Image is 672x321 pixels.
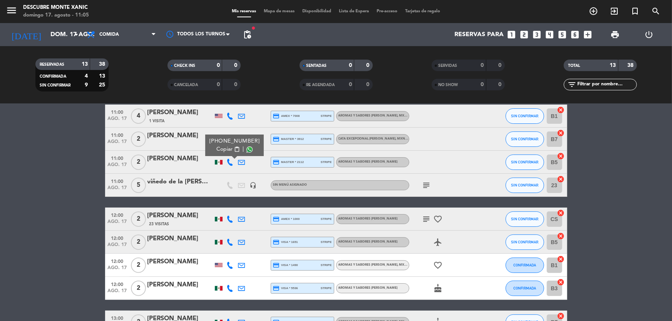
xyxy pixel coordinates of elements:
[147,280,213,290] div: [PERSON_NAME]
[321,136,332,141] span: stripe
[108,116,127,125] span: ago. 17
[234,146,240,152] span: content_paste
[40,75,67,78] span: CONFIRMADA
[454,31,504,38] span: Reservas para
[339,286,398,289] span: Aromas y Sabores [PERSON_NAME]
[273,159,280,166] i: credit_card
[108,256,127,265] span: 12:00
[243,30,252,39] span: pending_actions
[99,73,107,79] strong: 13
[401,9,444,13] span: Tarjetas de regalo
[630,7,640,16] i: turned_in_not
[228,9,260,13] span: Mis reservas
[498,82,503,87] strong: 0
[481,82,484,87] strong: 0
[583,30,593,40] i: add_box
[557,232,565,240] i: cancel
[506,131,544,147] button: SIN CONFIRMAR
[570,30,580,40] i: looks_6
[108,279,127,288] span: 12:00
[506,108,544,124] button: SIN CONFIRMAR
[273,183,307,186] span: Sin menú asignado
[339,240,398,243] span: Aromas y Sabores [PERSON_NAME]
[273,216,280,223] i: credit_card
[174,64,196,68] span: CHECK INS
[519,30,529,40] i: looks_two
[273,262,298,269] span: visa * 1490
[273,136,280,143] i: credit_card
[335,9,373,13] span: Lista de Espera
[627,63,635,68] strong: 38
[131,155,146,170] span: 2
[532,30,542,40] i: looks_3
[498,63,503,68] strong: 0
[321,263,332,268] span: stripe
[108,139,127,148] span: ago. 17
[99,32,119,37] span: Comida
[23,4,89,12] div: Descubre Monte Xanic
[604,5,625,18] span: WALK IN
[149,118,165,124] span: 1 Visita
[23,12,89,19] div: domingo 17. agosto - 11:05
[147,108,213,118] div: [PERSON_NAME]
[147,211,213,221] div: [PERSON_NAME]
[339,217,398,220] span: Aromas y Sabores [PERSON_NAME]
[99,82,107,88] strong: 25
[131,281,146,296] span: 2
[273,262,280,269] i: credit_card
[511,114,538,118] span: SIN CONFIRMAR
[434,238,443,247] i: airplanemode_active
[506,258,544,273] button: CONFIRMADA
[85,73,88,79] strong: 4
[349,63,352,68] strong: 0
[557,255,565,263] i: cancel
[434,215,443,224] i: favorite_border
[85,82,88,88] strong: 9
[506,235,544,250] button: SIN CONFIRMAR
[251,26,256,30] span: fiber_manual_record
[625,5,645,18] span: Reserva especial
[131,108,146,124] span: 4
[273,113,300,120] span: amex * 7008
[513,263,536,267] span: CONFIRMADA
[651,7,660,16] i: search
[434,284,443,293] i: cake
[339,137,414,140] span: Cata Excepcional [PERSON_NAME]
[610,7,619,16] i: exit_to_app
[610,30,620,39] span: print
[131,235,146,250] span: 2
[321,216,332,221] span: stripe
[339,263,416,266] span: Aromas y Sabores [PERSON_NAME]
[147,234,213,244] div: [PERSON_NAME]
[557,209,565,217] i: cancel
[422,181,431,190] i: subject
[439,64,457,68] span: SERVIDAS
[72,30,81,39] i: arrow_drop_down
[366,82,371,87] strong: 0
[131,178,146,193] span: 5
[40,63,65,67] span: RESERVADAS
[513,286,536,290] span: CONFIRMADA
[506,155,544,170] button: SIN CONFIRMAR
[557,175,565,183] i: cancel
[645,5,666,18] span: BUSCAR
[321,240,332,244] span: stripe
[273,239,280,246] i: credit_card
[511,240,538,244] span: SIN CONFIRMAR
[557,129,565,137] i: cancel
[273,239,298,246] span: visa * 1651
[307,64,327,68] span: SENTADAS
[298,9,335,13] span: Disponibilidad
[149,221,169,227] span: 23 Visitas
[174,83,198,87] span: CANCELADA
[250,182,257,189] i: headset_mic
[511,183,538,187] span: SIN CONFIRMAR
[568,64,580,68] span: TOTAL
[108,288,127,297] span: ago. 17
[217,82,220,87] strong: 0
[321,113,332,118] span: stripe
[398,114,416,117] span: , MXN 1050
[610,63,616,68] strong: 13
[321,160,332,165] span: stripe
[147,177,213,187] div: viñedo de la [PERSON_NAME]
